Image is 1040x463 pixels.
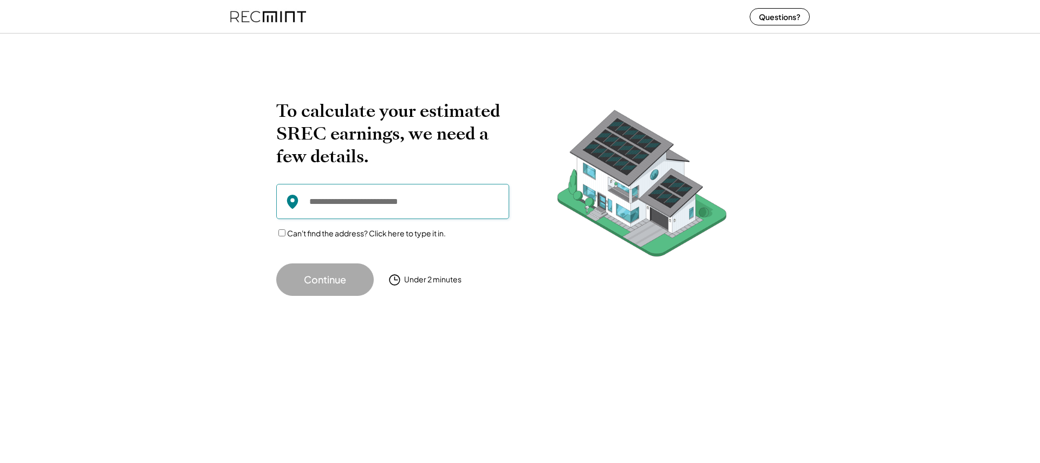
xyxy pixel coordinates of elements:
[230,2,306,31] img: recmint-logotype%403x%20%281%29.jpeg
[287,228,446,238] label: Can't find the address? Click here to type it in.
[404,274,461,285] div: Under 2 minutes
[276,263,374,296] button: Continue
[276,100,509,168] h2: To calculate your estimated SREC earnings, we need a few details.
[750,8,810,25] button: Questions?
[536,100,747,273] img: RecMintArtboard%207.png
